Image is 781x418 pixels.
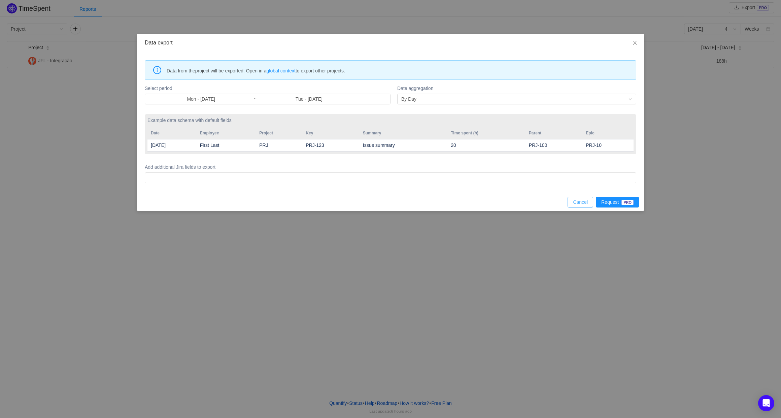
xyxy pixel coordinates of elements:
th: Key [302,127,359,139]
td: 20 [447,139,525,152]
label: Date aggregation [397,85,636,92]
div: Data export [145,39,636,46]
div: By Day [401,94,416,104]
th: Project [256,127,302,139]
span: Data from the project will be exported. Open in a to export other projects. [167,67,631,74]
label: Add additional Jira fields to export [145,164,636,171]
td: PRJ-10 [582,139,634,152]
th: Summary [360,127,447,139]
td: [DATE] [147,139,197,152]
i: icon: close [632,40,638,45]
td: PRJ [256,139,302,152]
td: Issue summary [360,139,447,152]
label: Example data schema with default fields [147,117,634,124]
button: RequestPRO [596,197,639,207]
th: Epic [582,127,634,139]
i: icon: down [628,97,632,102]
input: End date [257,95,362,103]
a: global context [267,68,296,73]
i: icon: info-circle [153,66,161,74]
td: PRJ-100 [525,139,582,152]
th: Date [147,127,197,139]
td: First Last [197,139,256,152]
input: Start date [149,95,253,103]
button: Cancel [568,197,593,207]
label: Select period [145,85,390,92]
th: Employee [197,127,256,139]
th: Time spent (h) [447,127,525,139]
div: Open Intercom Messenger [758,395,774,411]
th: Parent [525,127,582,139]
td: PRJ-123 [302,139,359,152]
button: Close [625,34,644,53]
